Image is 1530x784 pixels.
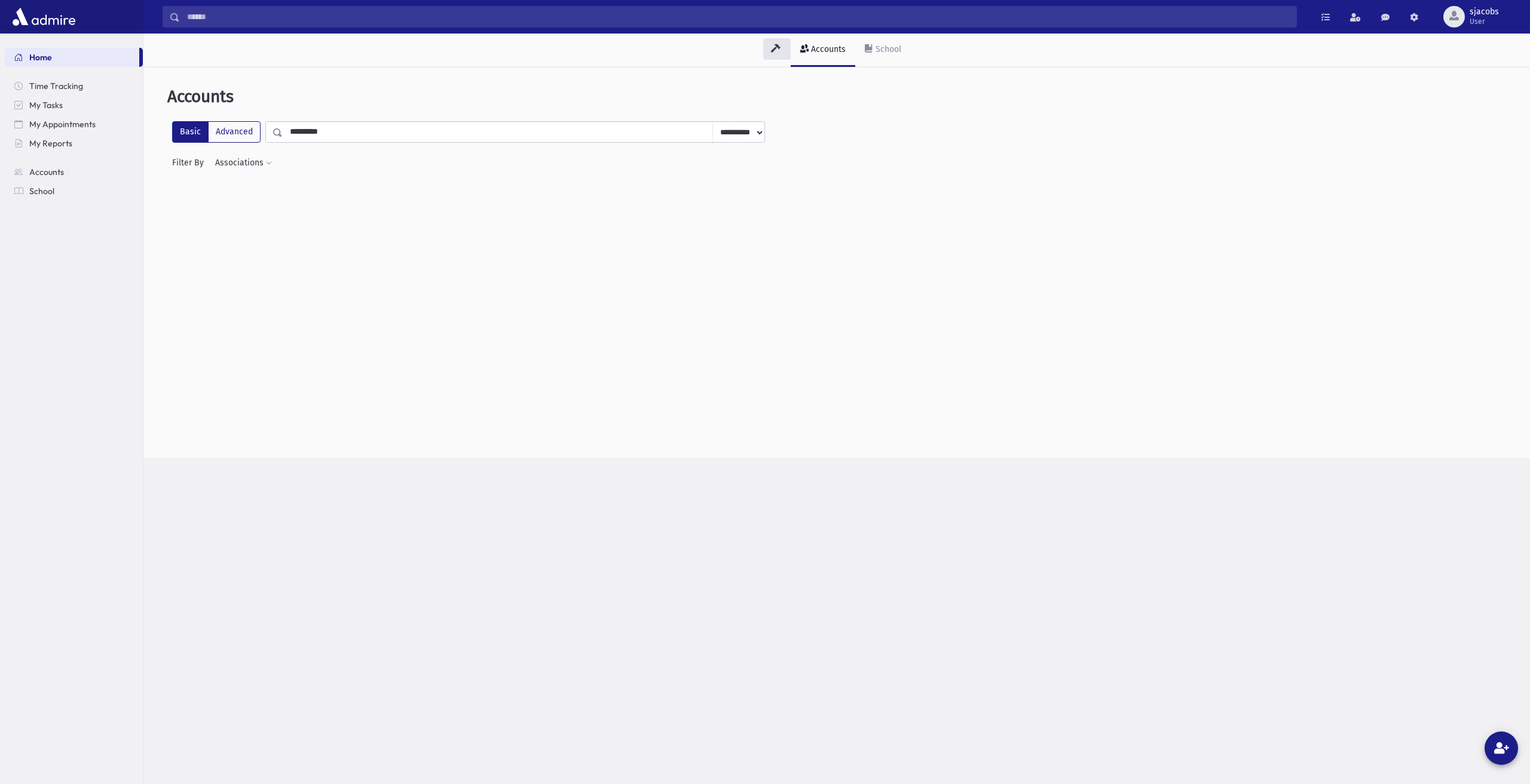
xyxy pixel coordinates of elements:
a: Accounts [5,162,143,182]
img: AdmirePro [10,5,78,29]
div: School [873,44,901,54]
span: My Tasks [29,100,63,110]
div: FilterModes [172,121,261,143]
a: School [855,33,911,67]
a: School [5,182,143,201]
span: School [29,186,54,196]
a: Time Tracking [5,76,143,96]
span: My Reports [29,138,72,149]
span: Accounts [167,87,234,106]
div: Accounts [809,44,846,54]
a: My Tasks [5,96,143,115]
a: My Reports [5,134,143,153]
input: Search [180,6,1296,27]
label: Basic [172,121,209,143]
span: Filter By [172,156,215,169]
a: Accounts [791,33,855,67]
span: Time Tracking [29,81,83,91]
span: Accounts [29,167,64,177]
button: Associations [215,152,273,174]
span: Home [29,52,52,63]
label: Advanced [208,121,261,143]
span: My Appointments [29,119,96,130]
span: sjacobs [1470,7,1499,17]
a: My Appointments [5,115,143,134]
span: User [1470,17,1499,26]
a: Home [5,48,139,67]
button: Add New Account [1485,731,1518,765]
